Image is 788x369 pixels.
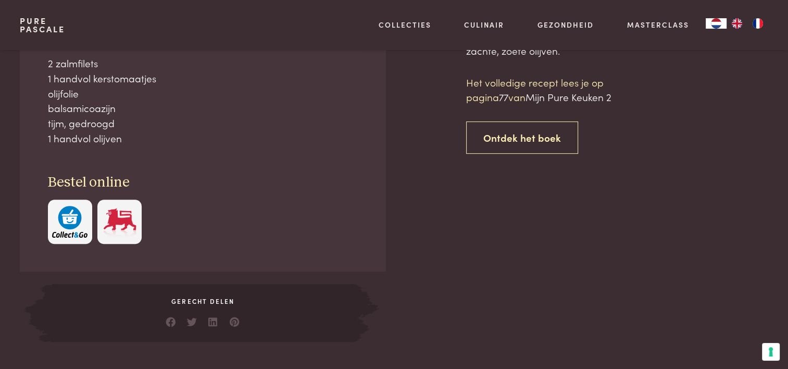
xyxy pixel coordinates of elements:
ul: Language list [727,18,768,29]
img: Delhaize [102,206,137,238]
button: Uw voorkeuren voor toestemming voor trackingtechnologieën [762,343,780,361]
a: FR [747,18,768,29]
a: Collecties [379,19,431,30]
div: tijm, gedroogd [48,116,358,131]
span: 77 [499,90,508,104]
a: PurePascale [20,17,65,33]
span: Mijn Pure Keuken 2 [526,90,611,104]
div: 1 handvol olijven [48,131,358,146]
p: Het volledige recept lees je op pagina van [466,75,643,105]
a: Ontdek het boek [466,121,578,154]
a: NL [706,18,727,29]
a: Masterclass [627,19,689,30]
aside: Language selected: Nederlands [706,18,768,29]
a: EN [727,18,747,29]
a: Gezondheid [537,19,594,30]
img: c308188babc36a3a401bcb5cb7e020f4d5ab42f7cacd8327e500463a43eeb86c.svg [52,206,87,238]
div: 2 zalmfilets [48,56,358,71]
div: olijfolie [48,86,358,101]
div: balsamicoazijn [48,101,358,116]
h3: Bestel online [48,174,358,192]
a: Culinair [464,19,504,30]
div: Language [706,18,727,29]
div: 1 handvol kerstomaatjes [48,71,358,86]
span: Gerecht delen [52,297,353,306]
